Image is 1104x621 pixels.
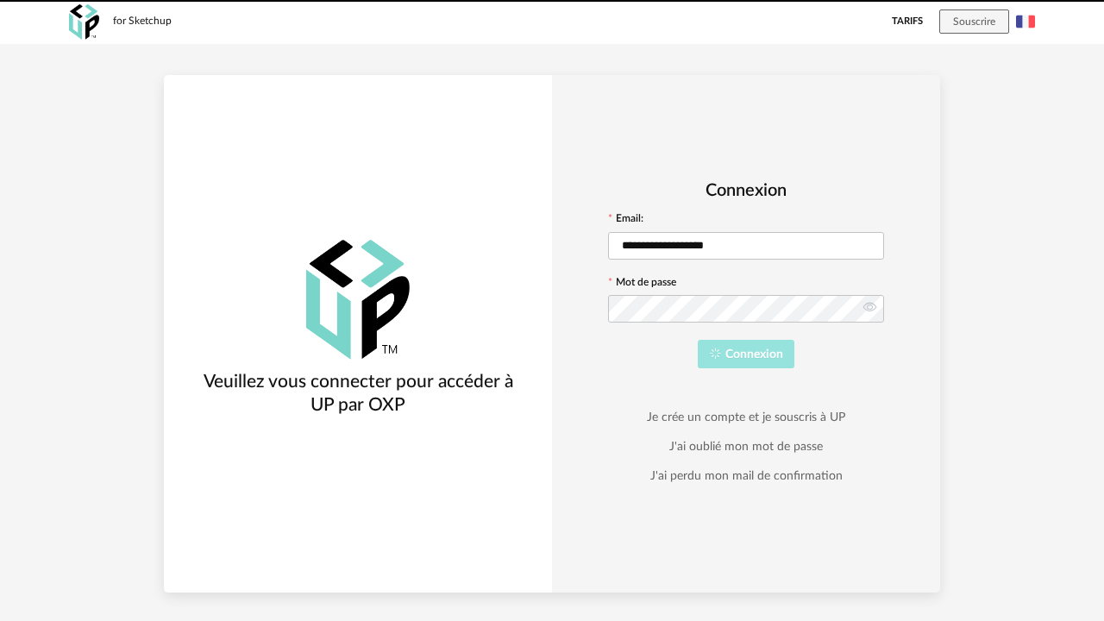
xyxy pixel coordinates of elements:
[647,410,845,425] a: Je crée un compte et je souscris à UP
[669,439,823,455] a: J'ai oublié mon mot de passe
[113,15,172,28] div: for Sketchup
[939,9,1009,34] button: Souscrire
[191,370,524,417] h3: Veuillez vous connecter pour accéder à UP par OXP
[650,468,843,484] a: J'ai perdu mon mail de confirmation
[69,4,99,40] img: OXP
[1016,12,1035,31] img: fr
[608,213,643,227] label: Email:
[608,179,884,202] h2: Connexion
[306,240,410,360] img: OXP
[953,16,995,27] span: Souscrire
[608,277,676,291] label: Mot de passe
